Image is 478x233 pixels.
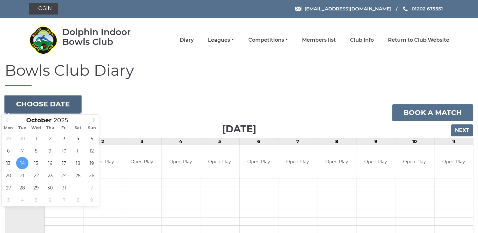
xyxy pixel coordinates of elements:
[30,145,42,157] span: October 8, 2025
[5,62,473,86] h1: Bowls Club Diary
[2,157,15,169] span: October 13, 2025
[2,169,15,182] span: October 20, 2025
[72,194,84,206] span: November 8, 2025
[356,138,395,145] td: 9
[86,157,98,169] span: October 19, 2025
[29,3,58,15] a: Login
[395,138,434,145] td: 10
[30,182,42,194] span: October 29, 2025
[86,169,98,182] span: October 26, 2025
[62,27,149,47] div: Dolphin Indoor Bowls Club
[388,37,449,44] a: Return to Club Website
[83,138,122,145] td: 2
[57,126,71,130] span: Fri
[15,126,29,130] span: Tue
[30,157,42,169] span: October 15, 2025
[434,145,473,178] td: Open Play
[86,182,98,194] span: November 2, 2025
[2,126,15,130] span: Mon
[71,126,85,130] span: Sat
[208,37,234,44] a: Leagues
[44,182,56,194] span: October 30, 2025
[16,169,28,182] span: October 21, 2025
[411,6,443,12] span: 01202 675551
[16,145,28,157] span: October 7, 2025
[72,157,84,169] span: October 18, 2025
[2,145,15,157] span: October 6, 2025
[44,194,56,206] span: November 6, 2025
[395,145,434,178] td: Open Play
[278,145,317,178] td: Open Play
[86,145,98,157] span: October 12, 2025
[434,138,473,145] td: 11
[83,145,122,178] td: Open Play
[200,145,239,178] td: Open Play
[30,132,42,145] span: October 1, 2025
[86,132,98,145] span: October 5, 2025
[44,132,56,145] span: October 2, 2025
[43,126,57,130] span: Thu
[72,182,84,194] span: November 1, 2025
[29,26,57,54] img: Dolphin Indoor Bowls Club
[402,5,443,12] a: Phone us 01202 675551
[5,96,81,113] button: Choose date
[317,145,356,178] td: Open Play
[304,6,391,12] span: [EMAIL_ADDRESS][DOMAIN_NAME]
[58,145,70,157] span: October 10, 2025
[200,138,239,145] td: 5
[30,169,42,182] span: October 22, 2025
[302,37,336,44] a: Members list
[58,132,70,145] span: October 3, 2025
[30,194,42,206] span: November 5, 2025
[16,194,28,206] span: November 4, 2025
[161,138,200,145] td: 4
[180,37,194,44] a: Diary
[29,126,43,130] span: Wed
[2,194,15,206] span: November 3, 2025
[392,104,473,121] a: Book a match
[2,182,15,194] span: October 27, 2025
[122,138,161,145] td: 3
[51,116,76,124] input: Scroll to increment
[44,145,56,157] span: October 9, 2025
[451,124,473,136] input: Next
[86,194,98,206] span: November 9, 2025
[161,145,200,178] td: Open Play
[58,157,70,169] span: October 17, 2025
[58,169,70,182] span: October 24, 2025
[58,182,70,194] span: October 31, 2025
[122,145,161,178] td: Open Play
[72,145,84,157] span: October 11, 2025
[72,132,84,145] span: October 4, 2025
[295,7,301,11] img: Email
[58,194,70,206] span: November 7, 2025
[72,169,84,182] span: October 25, 2025
[16,182,28,194] span: October 28, 2025
[26,117,51,123] span: Scroll to increment
[16,157,28,169] span: October 14, 2025
[278,138,317,145] td: 7
[350,37,374,44] a: Club Info
[403,6,408,11] img: Phone us
[44,157,56,169] span: October 16, 2025
[2,132,15,145] span: September 29, 2025
[239,138,278,145] td: 6
[44,169,56,182] span: October 23, 2025
[356,145,395,178] td: Open Play
[317,138,356,145] td: 8
[248,37,287,44] a: Competitions
[239,145,278,178] td: Open Play
[295,5,391,12] a: Email [EMAIL_ADDRESS][DOMAIN_NAME]
[16,132,28,145] span: September 30, 2025
[85,126,99,130] span: Sun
